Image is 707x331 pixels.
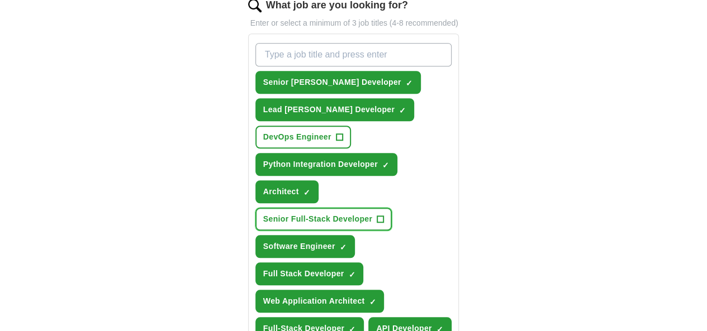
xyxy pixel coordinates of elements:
span: Full Stack Developer [263,268,344,280]
button: DevOps Engineer [255,126,351,148]
span: ✓ [406,79,412,88]
button: Senior Full-Stack Developer [255,208,392,231]
button: Python Integration Developer✓ [255,153,397,176]
span: Software Engineer [263,241,335,252]
p: Enter or select a minimum of 3 job titles (4-8 recommended) [248,17,459,29]
span: ✓ [340,243,347,252]
span: Web Application Architect [263,295,365,307]
span: ✓ [303,188,310,197]
button: Software Engineer✓ [255,235,355,258]
span: ✓ [369,298,376,306]
button: Web Application Architect✓ [255,290,385,313]
button: Architect✓ [255,180,319,203]
span: ✓ [399,106,406,115]
span: Python Integration Developer [263,159,378,170]
span: Lead [PERSON_NAME] Developer [263,104,395,116]
span: ✓ [348,270,355,279]
span: Senior Full-Stack Developer [263,213,372,225]
button: Full Stack Developer✓ [255,262,364,285]
span: DevOps Engineer [263,131,331,143]
button: Lead [PERSON_NAME] Developer✓ [255,98,414,121]
input: Type a job title and press enter [255,43,452,66]
span: Senior [PERSON_NAME] Developer [263,76,401,88]
span: ✓ [382,161,389,170]
button: Senior [PERSON_NAME] Developer✓ [255,71,421,94]
span: Architect [263,186,299,198]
